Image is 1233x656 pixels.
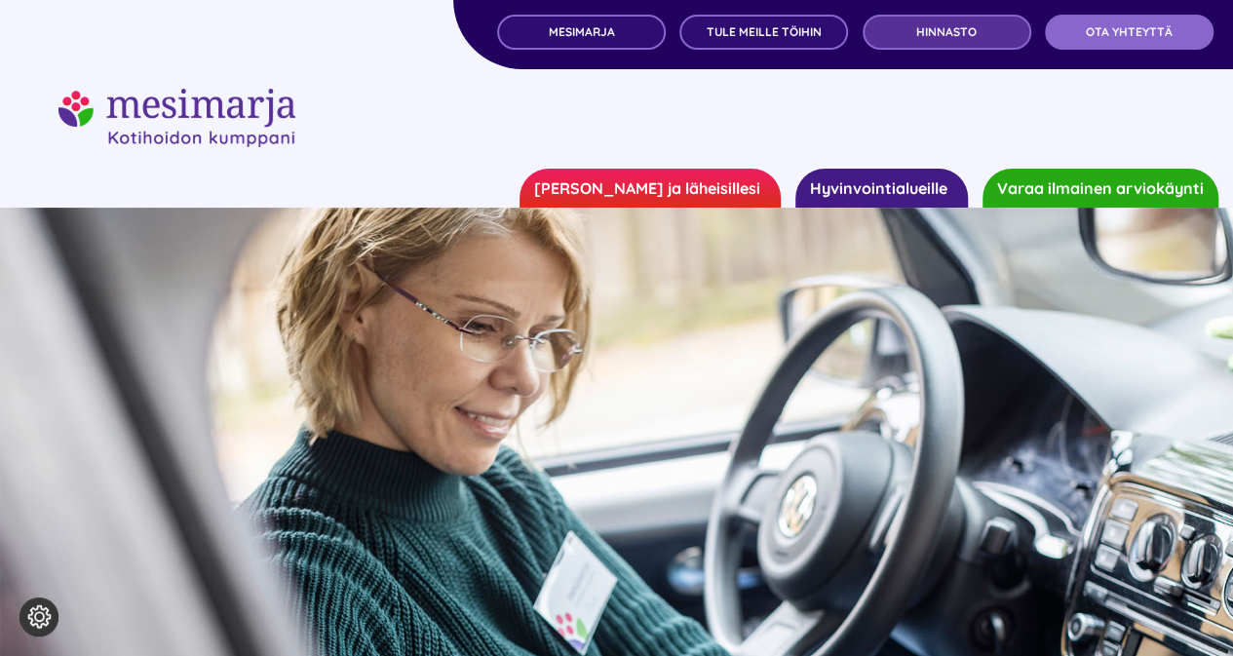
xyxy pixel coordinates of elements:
[548,25,614,39] span: MESIMARJA
[58,89,295,147] img: Mesimarjasi Kotihoidon kumppani
[795,169,968,208] a: Hyvinvointialueille
[679,15,848,50] a: TULE MEILLE TÖIHIN
[520,169,781,208] a: [PERSON_NAME] ja läheisillesi
[1086,25,1173,39] span: OTA YHTEYTTÄ
[863,15,1031,50] a: Hinnasto
[497,15,666,50] a: MESIMARJA
[19,598,58,637] button: Evästeasetukset
[1045,15,1214,50] a: OTA YHTEYTTÄ
[58,86,295,110] a: mesimarjasi
[707,25,822,39] span: TULE MEILLE TÖIHIN
[983,169,1218,208] a: Varaa ilmainen arviokäynti
[916,25,977,39] span: Hinnasto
